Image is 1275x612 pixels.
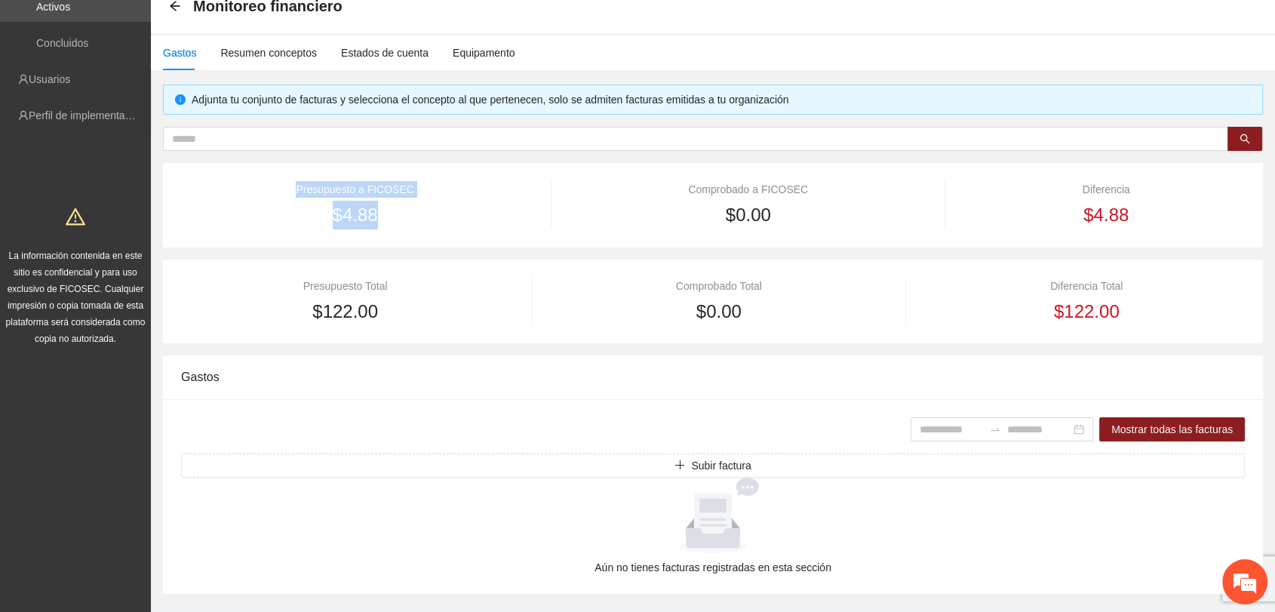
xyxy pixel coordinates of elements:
[726,201,771,229] span: $0.00
[573,181,923,198] div: Comprobado a FICOSEC
[181,454,1245,478] button: plusSubir factura
[674,460,685,472] span: plus
[30,244,218,257] a: [EMAIL_ADDRESS][DOMAIN_NAME]
[967,181,1245,198] div: Diferencia
[989,423,1001,435] span: to
[30,291,243,340] span: Me comentas si hay algún error en plataforma si te saca de nuevo por favor, para revisarlo
[181,355,1245,398] div: Gastos
[691,457,751,474] span: Subir factura
[20,236,253,281] div: 10:52 AM
[341,45,429,61] div: Estados de cuenta
[187,559,1239,576] div: Aún no tienes facturas registradas en esta sección
[26,190,275,201] div: [PERSON_NAME]
[333,201,378,229] span: $4.88
[20,284,253,346] div: 10:53 AM
[453,45,515,61] div: Equipamento
[181,278,509,294] div: Presupuesto Total
[1227,127,1262,151] button: search
[20,205,65,233] div: 10:52 AM
[554,278,884,294] div: Comprobado Total
[312,297,378,326] span: $122.00
[163,45,196,61] div: Gastos
[238,458,253,473] span: Enviar mensaje de voz
[30,211,54,227] span: Ntps
[20,349,81,378] div: 10:53 AM
[220,45,317,61] div: Resumen conceptos
[247,8,284,44] div: Minimizar ventana de chat en vivo
[66,207,85,226] span: warning
[1083,201,1129,229] span: $4.88
[26,387,268,398] div: Cassandra
[1111,421,1233,438] span: Mostrar todas las facturas
[192,91,1251,108] div: Adjunta tu conjunto de facturas y selecciona el concepto al que pertenecen, solo se admiten factu...
[696,297,742,326] span: $0.00
[36,1,70,13] a: Activos
[240,420,251,433] span: Más acciones
[8,439,287,493] textarea: Escriba su mensaje y pulse “Intro”
[261,458,276,473] span: Adjuntar un archivo
[29,109,146,121] a: Perfil de implementadora
[175,94,186,105] span: info-circle
[1099,417,1245,441] button: Mostrar todas las facturas
[181,181,529,198] div: Presupuesto a FICOSEC
[1240,134,1250,146] span: search
[30,242,243,275] span: ---> $kid$B2TGbpxN6CP
[6,251,146,344] span: La información contenida en este sitio es confidencial y para uso exclusivo de FICOSEC. Cualquier...
[259,420,275,433] span: Finalizar chat
[30,355,71,372] span: 706344
[78,78,253,97] div: Josselin Bravo
[1054,297,1120,326] span: $122.00
[989,423,1001,435] span: swap-right
[928,278,1245,294] div: Diferencia Total
[29,73,70,85] a: Usuarios
[159,401,275,430] div: 10:53 AM
[36,37,88,49] a: Concluidos
[170,407,265,424] span: Si muchas gracias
